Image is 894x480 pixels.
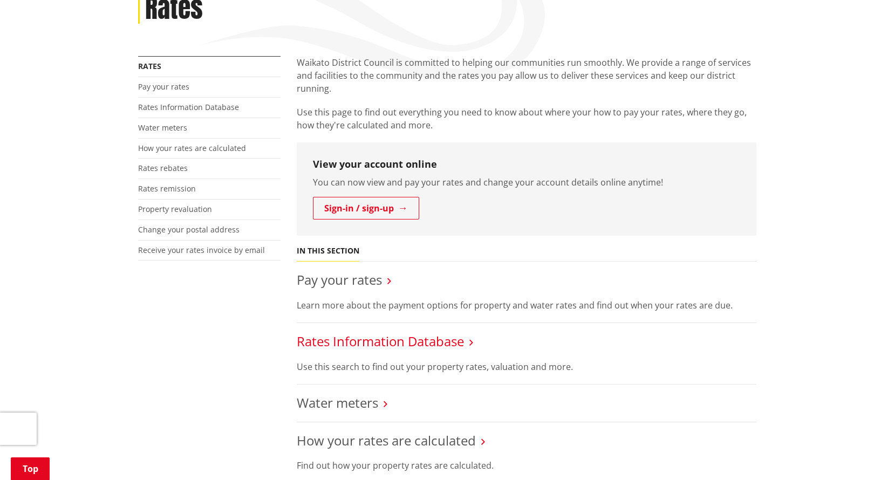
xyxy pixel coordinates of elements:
a: Rates [138,61,161,71]
a: Top [11,457,50,480]
a: Rates remission [138,183,196,194]
iframe: Messenger Launcher [844,435,883,474]
a: Rates rebates [138,163,188,173]
a: Pay your rates [297,271,382,289]
a: Property revaluation [138,204,212,214]
a: Water meters [138,122,187,133]
a: Rates Information Database [297,332,464,350]
a: Rates Information Database [138,102,239,112]
p: Waikato District Council is committed to helping our communities run smoothly. We provide a range... [297,56,756,95]
a: Sign-in / sign-up [313,197,419,220]
a: Change your postal address [138,224,240,235]
a: Receive your rates invoice by email [138,245,265,255]
a: How your rates are calculated [138,143,246,153]
p: Use this page to find out everything you need to know about where your how to pay your rates, whe... [297,106,756,132]
p: You can now view and pay your rates and change your account details online anytime! [313,176,740,189]
h5: In this section [297,246,359,256]
h3: View your account online [313,159,740,170]
p: Use this search to find out your property rates, valuation and more. [297,360,756,373]
p: Learn more about the payment options for property and water rates and find out when your rates ar... [297,299,756,312]
a: How your rates are calculated [297,431,476,449]
a: Water meters [297,394,378,412]
a: Pay your rates [138,81,189,92]
p: Find out how your property rates are calculated. [297,459,756,472]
